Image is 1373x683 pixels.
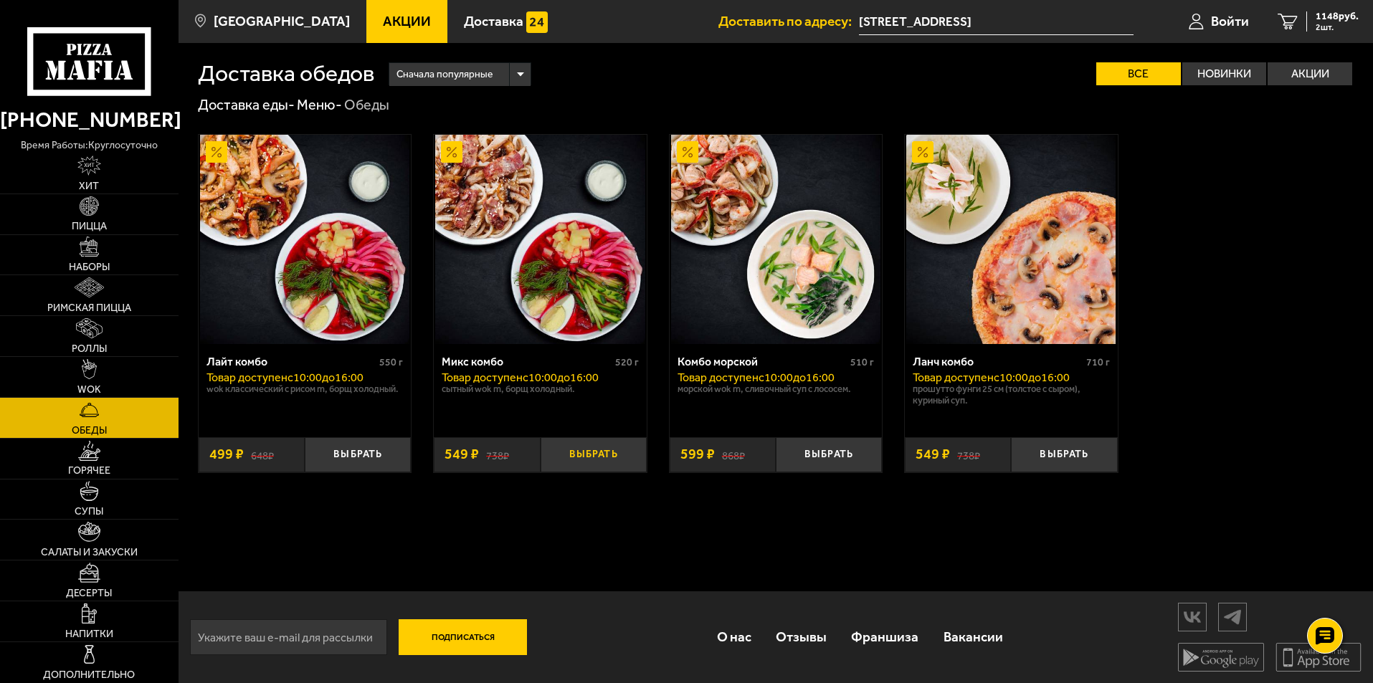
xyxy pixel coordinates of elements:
img: Ланч комбо [906,135,1116,344]
button: Подписаться [399,619,528,655]
span: Наборы [69,262,110,272]
span: Товар доступен [678,371,759,384]
span: Сначала популярные [396,61,493,88]
img: 15daf4d41897b9f0e9f617042186c801.svg [526,11,548,33]
span: c 10:00 до 16:00 [759,371,835,384]
a: АкционныйЛанч комбо [905,135,1118,344]
img: tg [1219,604,1246,629]
span: 550 г [379,356,403,368]
span: Роллы [72,344,107,354]
img: Комбо морской [671,135,880,344]
a: Доставка еды- [198,96,295,113]
s: 738 ₽ [486,447,509,462]
span: Салаты и закуски [41,548,138,558]
span: [GEOGRAPHIC_DATA] [214,14,350,28]
input: Укажите ваш e-mail для рассылки [190,619,387,655]
img: Акционный [677,141,698,163]
span: Войти [1211,14,1249,28]
span: Акции [383,14,431,28]
span: 549 ₽ [445,447,479,462]
span: Горячее [68,466,110,476]
div: Лайт комбо [206,355,376,368]
span: Пицца [72,221,107,231]
p: Wok классический с рисом M, Борщ холодный. [206,383,404,395]
span: Доставка [464,14,523,28]
h1: Доставка обедов [198,62,374,85]
button: Выбрать [305,437,411,472]
span: Обеды [72,426,107,436]
span: 520 г [615,356,639,368]
a: АкционныйКомбо морской [670,135,883,344]
img: vk [1179,604,1206,629]
span: Супы [75,507,103,517]
button: Выбрать [776,437,882,472]
span: 1148 руб. [1316,11,1359,22]
img: Акционный [912,141,933,163]
a: Меню- [297,96,342,113]
span: Дополнительно [43,670,135,680]
span: Товар доступен [206,371,288,384]
span: 499 ₽ [209,447,244,462]
span: 510 г [850,356,874,368]
label: Новинки [1182,62,1267,85]
s: 648 ₽ [251,447,274,462]
button: Выбрать [1011,437,1117,472]
span: Напитки [65,629,113,639]
label: Акции [1268,62,1352,85]
button: Выбрать [541,437,647,472]
span: c 10:00 до 16:00 [994,371,1070,384]
span: Десерты [66,588,112,598]
span: 549 ₽ [916,447,950,462]
span: Товар доступен [913,371,994,384]
div: Комбо морской [678,355,847,368]
s: 738 ₽ [957,447,980,462]
p: Морской Wok M, Сливочный суп с лососем. [678,383,875,395]
a: О нас [704,613,763,660]
span: WOK [77,385,101,395]
p: Прошутто Фунги 25 см (толстое с сыром), Куриный суп. [913,383,1110,406]
span: Ленинградская область, Всеволожский район, Заневское городское поселение, городской посёлок Янино... [859,9,1134,35]
a: АкционныйЛайт комбо [199,135,412,344]
div: Ланч комбо [913,355,1083,368]
span: Римская пицца [47,303,131,313]
img: Микс комбо [435,135,645,344]
a: АкционныйМикс комбо [434,135,647,344]
span: 2 шт. [1316,23,1359,32]
span: 599 ₽ [680,447,715,462]
p: Сытный Wok M, Борщ холодный. [442,383,639,395]
span: c 10:00 до 16:00 [288,371,364,384]
span: Товар доступен [442,371,523,384]
span: 710 г [1086,356,1110,368]
a: Вакансии [931,613,1015,660]
img: Акционный [441,141,462,163]
span: Доставить по адресу: [718,14,859,28]
a: Франшиза [839,613,931,660]
img: Акционный [206,141,227,163]
s: 868 ₽ [722,447,745,462]
a: Отзывы [764,613,839,660]
div: Микс комбо [442,355,612,368]
input: Ваш адрес доставки [859,9,1134,35]
span: c 10:00 до 16:00 [523,371,599,384]
img: Лайт комбо [200,135,409,344]
span: Хит [79,181,99,191]
div: Обеды [344,96,389,115]
label: Все [1096,62,1181,85]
